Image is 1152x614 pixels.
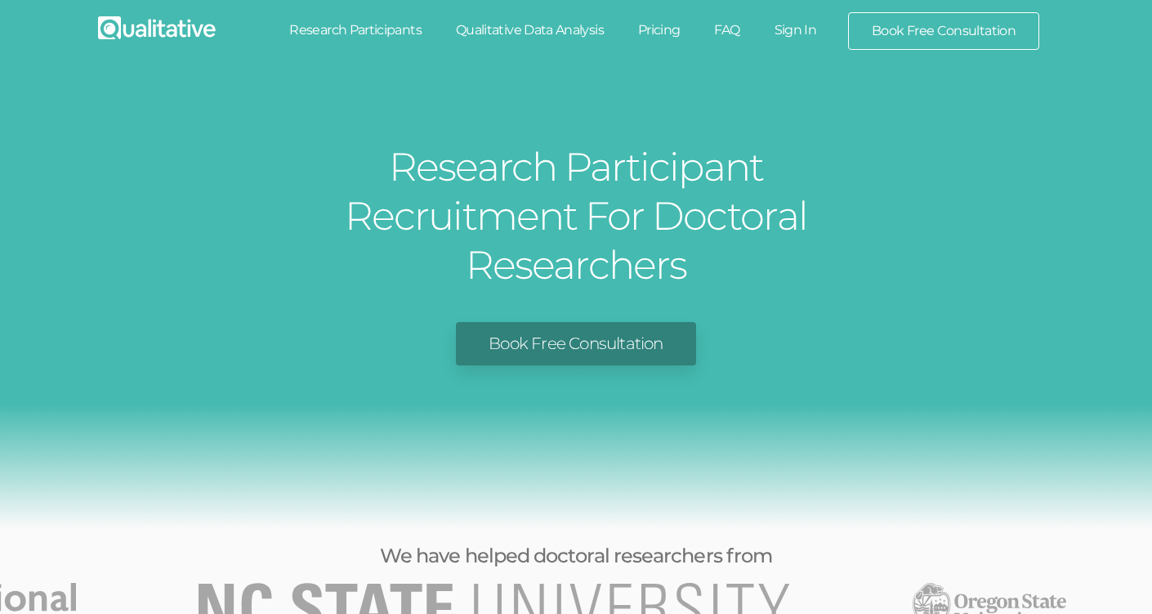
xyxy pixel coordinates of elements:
[456,322,695,365] a: Book Free Consultation
[184,545,968,567] h3: We have helped doctoral researchers from
[439,12,621,48] a: Qualitative Data Analysis
[697,12,757,48] a: FAQ
[272,12,439,48] a: Research Participants
[849,13,1038,49] a: Book Free Consultation
[757,12,834,48] a: Sign In
[98,16,216,39] img: Qualitative
[270,142,882,289] h1: Research Participant Recruitment For Doctoral Researchers
[621,12,698,48] a: Pricing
